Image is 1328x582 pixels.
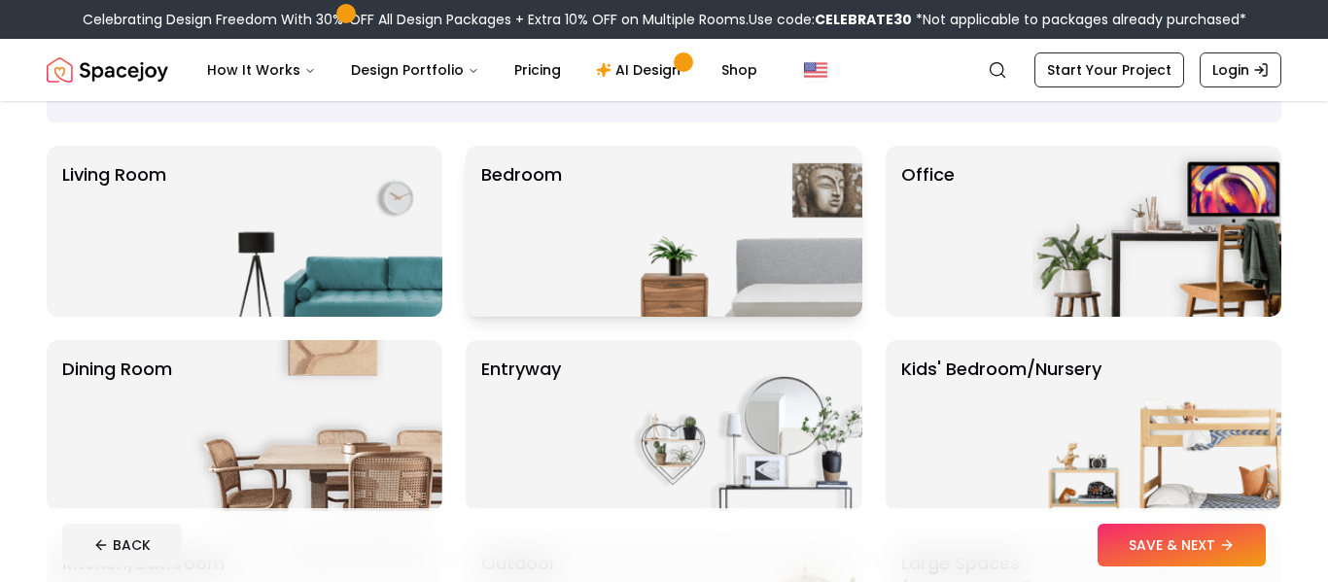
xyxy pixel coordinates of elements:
[62,356,172,496] p: Dining Room
[47,39,1281,101] nav: Global
[1034,52,1184,87] a: Start Your Project
[62,161,166,301] p: Living Room
[47,51,168,89] img: Spacejoy Logo
[1032,340,1281,511] img: Kids' Bedroom/Nursery
[193,146,442,317] img: Living Room
[335,51,495,89] button: Design Portfolio
[1032,146,1281,317] img: Office
[193,340,442,511] img: Dining Room
[1098,524,1266,566] button: SAVE & NEXT
[580,51,702,89] a: AI Design
[815,10,912,29] b: CELEBRATE30
[192,51,332,89] button: How It Works
[499,51,577,89] a: Pricing
[706,51,773,89] a: Shop
[481,356,561,496] p: entryway
[1200,52,1281,87] a: Login
[47,51,168,89] a: Spacejoy
[749,10,912,29] span: Use code:
[613,146,862,317] img: Bedroom
[804,58,827,82] img: United States
[83,10,1246,29] div: Celebrating Design Freedom With 30% OFF All Design Packages + Extra 10% OFF on Multiple Rooms.
[901,356,1101,496] p: Kids' Bedroom/Nursery
[192,51,773,89] nav: Main
[481,161,562,301] p: Bedroom
[62,524,182,566] button: BACK
[613,340,862,511] img: entryway
[901,161,955,301] p: Office
[912,10,1246,29] span: *Not applicable to packages already purchased*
